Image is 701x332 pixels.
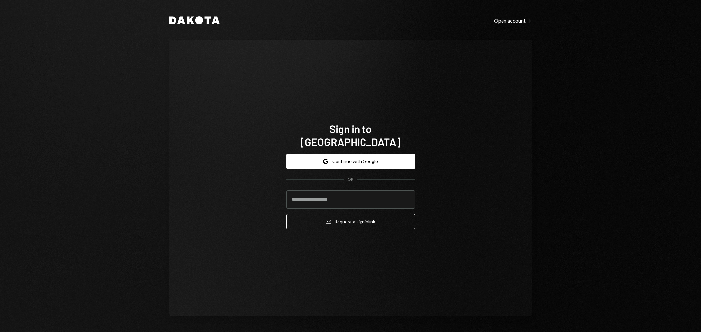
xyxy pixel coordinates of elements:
[286,214,415,229] button: Request a signinlink
[348,177,353,182] div: OR
[286,154,415,169] button: Continue with Google
[286,122,415,148] h1: Sign in to [GEOGRAPHIC_DATA]
[494,17,532,24] a: Open account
